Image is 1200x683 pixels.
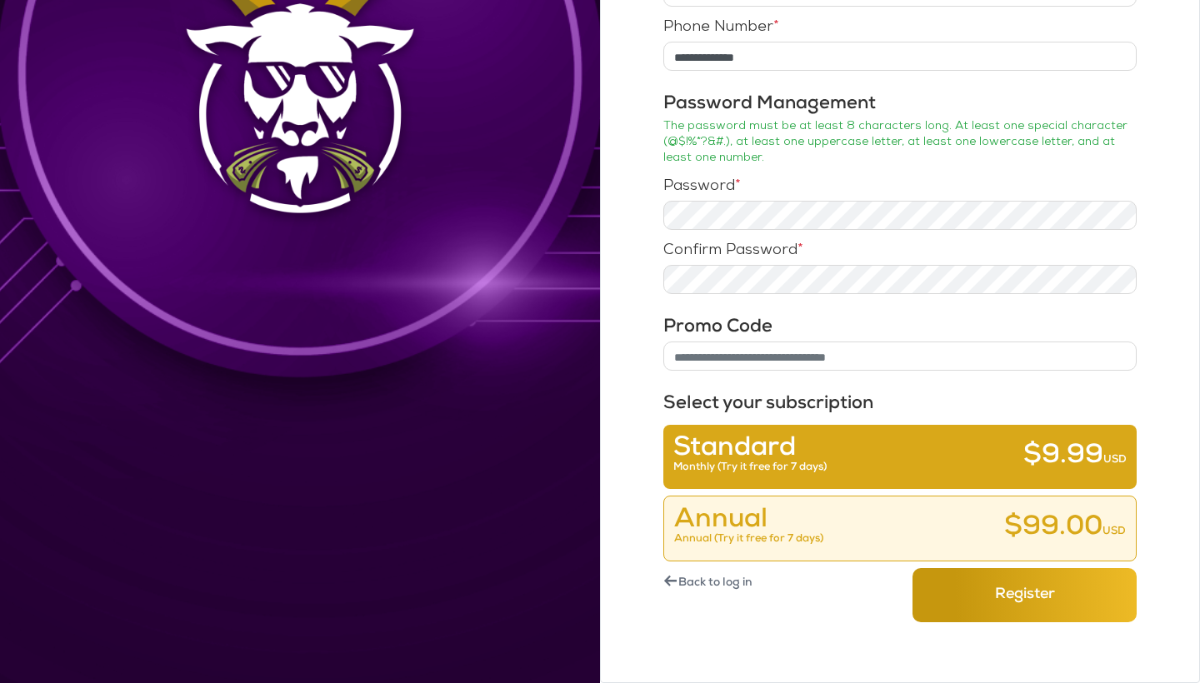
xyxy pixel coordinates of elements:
label: Confirm Password [663,243,803,258]
button: AnnualAnnual (Try it free for 7 days)$99.00USD [663,496,1137,561]
span: $99.00 [1004,515,1102,541]
span: Annual [674,511,823,530]
label: Password [663,179,741,194]
h3: Promo Code [663,314,1137,341]
span: USD [1103,455,1127,466]
span: ← [663,572,678,596]
span: Standard [673,440,827,458]
label: Phone Number [663,20,779,35]
button: Register [912,568,1137,622]
span: USD [1102,526,1126,537]
a: ←Back to log in [663,568,887,600]
span: $9.99 [1023,443,1103,470]
p: The password must be at least 8 characters long. At least one special character (@$!%*?&#.), at l... [663,118,1137,166]
span: Monthly (Try it free for 7 days) [673,462,827,473]
span: Annual (Try it free for 7 days) [674,534,823,545]
h3: Password Management [663,91,1137,118]
button: StandardMonthly (Try it free for 7 days)$9.99USD [663,425,1137,489]
h3: Select your subscription [663,391,1137,418]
